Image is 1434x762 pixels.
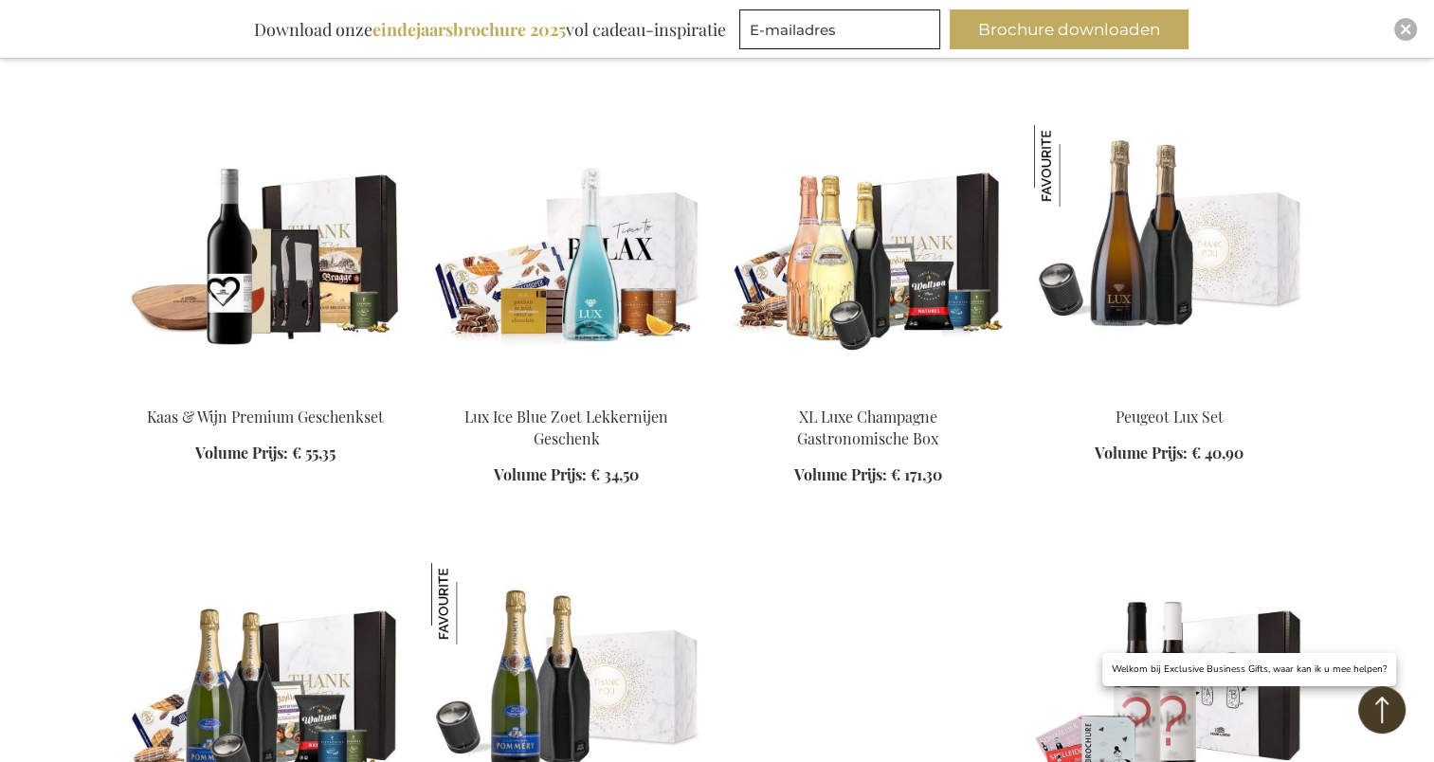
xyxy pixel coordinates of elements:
[739,9,946,55] form: marketing offers and promotions
[733,383,1004,401] a: XL Luxury Champagne Gourmet Box
[590,464,639,484] span: € 34,50
[431,125,702,390] img: Lux Blue Sweet Delights Gift
[1394,18,1417,41] div: Close
[494,464,639,486] a: Volume Prijs: € 34,50
[1191,443,1243,463] span: € 40,90
[950,9,1189,49] button: Brochure downloaden
[464,407,668,448] a: Lux Ice Blue Zoet Lekkernijen Geschenk
[195,443,288,463] span: Volume Prijs:
[891,464,942,484] span: € 171,30
[1116,407,1224,426] a: Peugeot Lux Set
[130,125,401,390] img: Kaas & Wijn Premium Geschenkset
[794,464,942,486] a: Volume Prijs: € 171,30
[1034,125,1116,207] img: Peugeot Lux Set
[147,407,384,426] a: Kaas & Wijn Premium Geschenkset
[1095,443,1243,464] a: Volume Prijs: € 40,90
[739,9,940,49] input: E-mailadres
[292,443,336,463] span: € 55,35
[1034,125,1305,390] img: EB-PKT-PEUG-CHAM-LUX
[1400,24,1411,35] img: Close
[431,383,702,401] a: Lux Blue Sweet Delights Gift
[130,383,401,401] a: Kaas & Wijn Premium Geschenkset
[1095,443,1188,463] span: Volume Prijs:
[195,443,336,464] a: Volume Prijs: € 55,35
[494,464,587,484] span: Volume Prijs:
[733,125,1004,390] img: XL Luxury Champagne Gourmet Box
[797,407,938,448] a: XL Luxe Champagne Gastronomische Box
[245,9,735,49] div: Download onze vol cadeau-inspiratie
[1034,383,1305,401] a: EB-PKT-PEUG-CHAM-LUX Peugeot Lux Set
[372,18,566,41] b: eindejaarsbrochure 2025
[794,464,887,484] span: Volume Prijs:
[431,563,513,644] img: Peugeot Champagne Pommery Set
